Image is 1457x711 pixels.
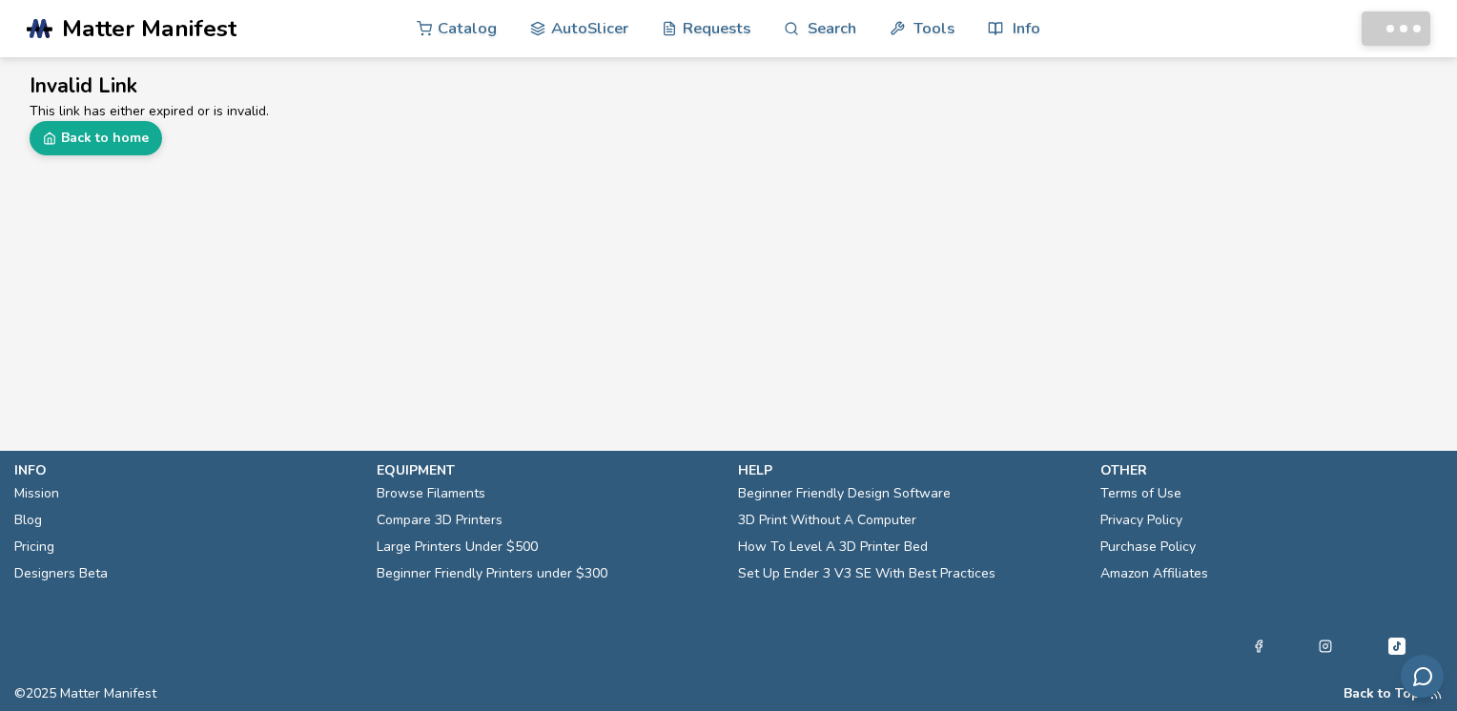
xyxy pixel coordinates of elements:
[738,480,951,507] a: Beginner Friendly Design Software
[62,15,236,42] span: Matter Manifest
[1100,460,1444,480] p: other
[30,121,162,155] a: Back to home
[738,534,928,560] a: How To Level A 3D Printer Bed
[377,507,503,534] a: Compare 3D Printers
[14,560,108,587] a: Designers Beta
[1401,655,1444,698] button: Send feedback via email
[1319,635,1332,658] a: Instagram
[377,460,720,480] p: equipment
[1344,686,1420,701] button: Back to Top
[377,534,538,560] a: Large Printers Under $500
[30,71,1428,101] h2: Invalid Link
[377,560,607,587] a: Beginner Friendly Printers under $300
[1100,560,1208,587] a: Amazon Affiliates
[1385,635,1408,658] a: Tiktok
[14,480,59,507] a: Mission
[1100,480,1181,507] a: Terms of Use
[14,460,358,480] p: info
[738,560,995,587] a: Set Up Ender 3 V3 SE With Best Practices
[1252,635,1265,658] a: Facebook
[1100,507,1182,534] a: Privacy Policy
[30,101,1428,121] p: This link has either expired or is invalid.
[738,507,916,534] a: 3D Print Without A Computer
[1100,534,1196,560] a: Purchase Policy
[14,507,42,534] a: Blog
[1429,686,1443,701] a: RSS Feed
[738,460,1081,480] p: help
[377,480,485,507] a: Browse Filaments
[14,686,156,701] span: © 2025 Matter Manifest
[14,534,54,560] a: Pricing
